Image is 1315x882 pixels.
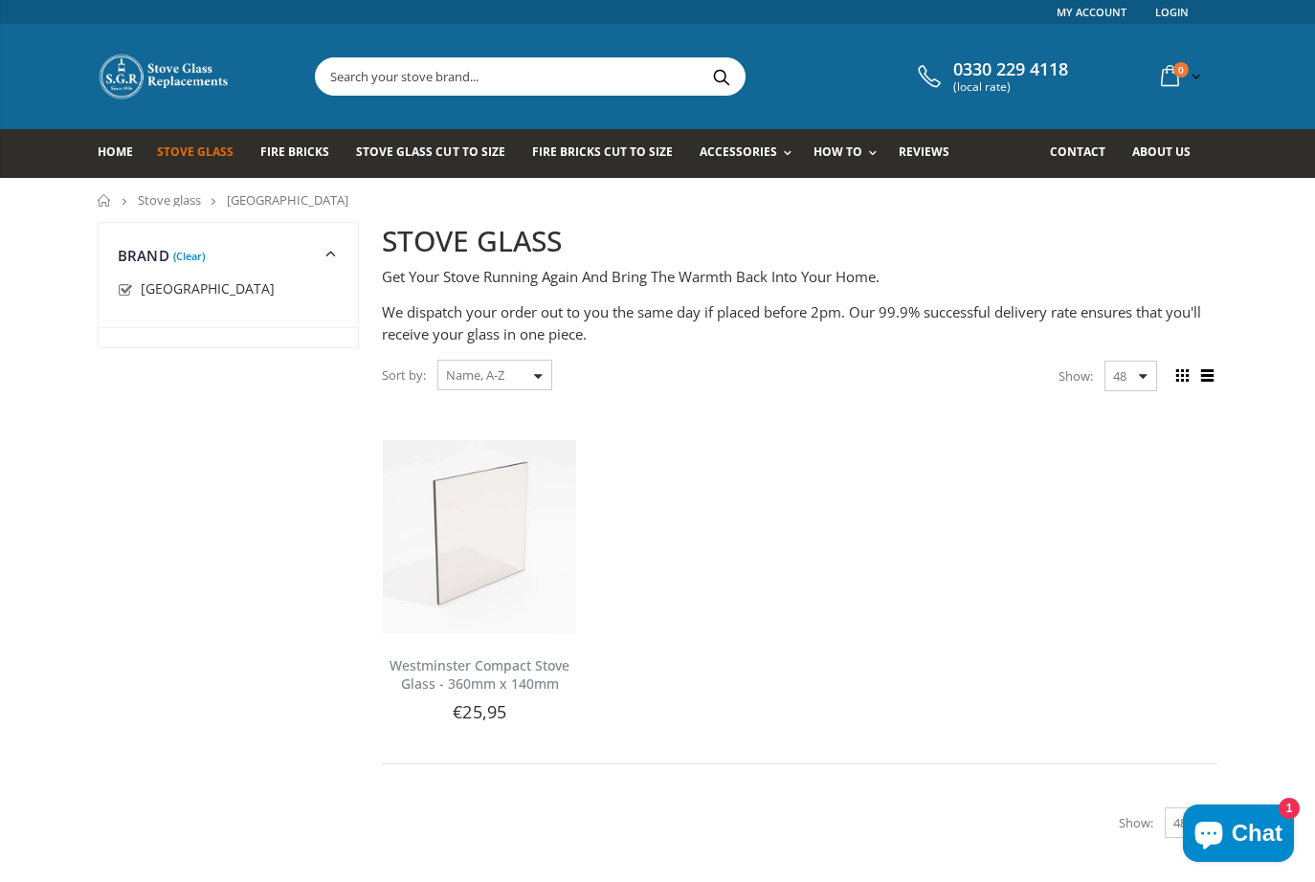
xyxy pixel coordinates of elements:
span: About us [1132,143,1191,160]
a: Stove Glass [157,129,248,178]
span: Reviews [899,143,949,160]
span: Show: [1059,361,1093,391]
input: Search your stove brand... [316,58,959,95]
a: Reviews [899,129,964,178]
a: (Clear) [173,254,205,258]
a: Westminster Compact Stove Glass - 360mm x 140mm [390,656,569,693]
span: Accessories [700,143,777,160]
inbox-online-store-chat: Shopify online store chat [1177,805,1300,867]
span: Fire Bricks Cut To Size [532,143,673,160]
a: Fire Bricks Cut To Size [532,129,687,178]
a: How To [814,129,886,178]
a: Stove Glass Cut To Size [356,129,519,178]
span: [GEOGRAPHIC_DATA] [227,191,348,209]
a: Home [98,129,147,178]
img: Stove Glass Replacement [98,53,232,100]
a: Fire Bricks [260,129,344,178]
a: 0330 229 4118 (local rate) [913,59,1068,94]
span: Home [98,143,133,160]
a: Accessories [700,129,801,178]
span: Brand [118,246,169,265]
span: Grid view [1171,365,1192,386]
a: Stove glass [138,191,201,209]
span: Contact [1050,143,1105,160]
a: Home [98,194,112,207]
span: Stove Glass Cut To Size [356,143,504,160]
span: Stove Glass [157,143,234,160]
span: Show: [1119,807,1153,838]
span: Sort by: [382,359,426,392]
span: €25,95 [453,700,506,723]
a: 0 [1153,57,1205,95]
span: [GEOGRAPHIC_DATA] [141,279,275,298]
p: Get Your Stove Running Again And Bring The Warmth Back Into Your Home. [382,266,1217,288]
a: Contact [1050,129,1120,178]
a: About us [1132,129,1205,178]
span: (local rate) [953,80,1068,94]
p: We dispatch your order out to you the same day if placed before 2pm. Our 99.9% successful deliver... [382,301,1217,344]
h2: STOVE GLASS [382,222,1217,261]
span: 0330 229 4118 [953,59,1068,80]
button: Search [700,58,743,95]
span: 0 [1173,62,1189,77]
span: List view [1196,365,1217,386]
span: Fire Bricks [260,143,329,160]
img: Westminster Compact Stove Glass [383,440,576,633]
span: How To [814,143,862,160]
